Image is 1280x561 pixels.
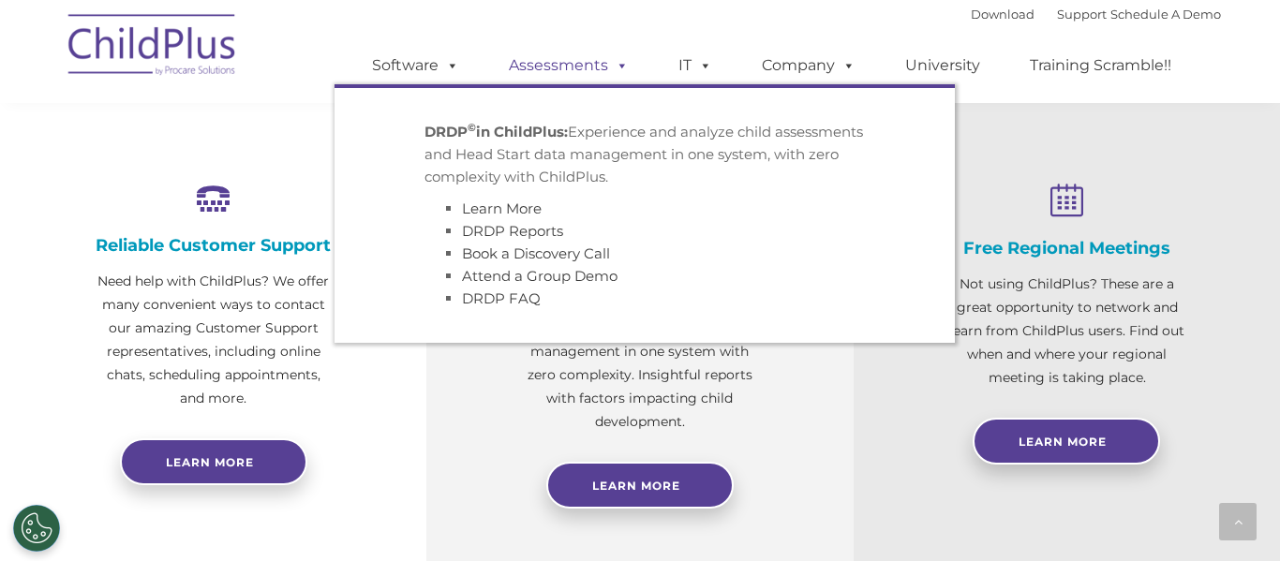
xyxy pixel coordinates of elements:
a: DRDP FAQ [462,289,541,307]
img: ChildPlus by Procare Solutions [59,1,246,95]
a: Support [1057,7,1107,22]
button: Cookies Settings [13,505,60,552]
a: DRDP Reports [462,222,563,240]
iframe: Chat Widget [1186,471,1280,561]
sup: © [468,121,476,134]
a: Attend a Group Demo [462,267,618,285]
p: Not using ChildPlus? These are a great opportunity to network and learn from ChildPlus users. Fin... [947,273,1186,390]
font: | [971,7,1221,22]
h4: Free Regional Meetings [947,238,1186,258]
h4: Reliable Customer Support [94,235,333,256]
a: Schedule A Demo [1110,7,1221,22]
p: Experience and analyze child assessments and Head Start data management in one system with zero c... [520,293,759,434]
span: Learn more [166,455,254,469]
a: Learn More [973,418,1160,465]
span: Last name [260,124,318,138]
a: University [886,47,999,84]
p: Experience and analyze child assessments and Head Start data management in one system, with zero ... [424,121,865,188]
a: Training Scramble!! [1011,47,1190,84]
a: Learn more [120,438,307,485]
a: Assessments [490,47,647,84]
p: Need help with ChildPlus? We offer many convenient ways to contact our amazing Customer Support r... [94,270,333,410]
a: Software [353,47,478,84]
a: Company [743,47,874,84]
span: Phone number [260,200,340,214]
a: IT [660,47,731,84]
span: Learn More [592,479,680,493]
a: Learn More [462,199,542,217]
a: Download [971,7,1034,22]
strong: DRDP in ChildPlus: [424,123,568,140]
a: Book a Discovery Call [462,244,610,262]
a: Learn More [546,462,734,509]
span: Learn More [1019,435,1107,449]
